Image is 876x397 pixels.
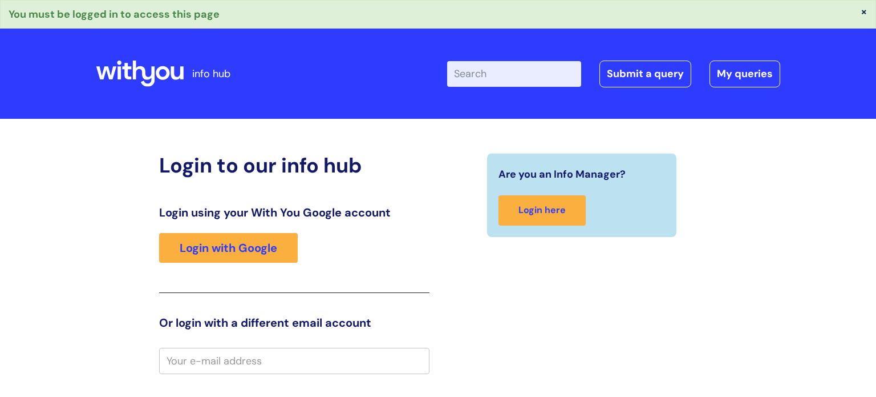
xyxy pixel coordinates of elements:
input: Search [447,61,581,86]
a: Submit a query [599,61,691,87]
span: Are you an Info Manager? [498,165,626,183]
a: My queries [709,61,780,87]
h3: Or login with a different email account [159,316,429,330]
h3: Login using your With You Google account [159,206,429,219]
h2: Login to our info hub [159,153,429,178]
button: × [861,6,867,17]
a: Login with Google [159,233,298,263]
p: info hub [192,65,230,83]
input: Your e-mail address [159,348,429,374]
a: Login here [498,195,586,226]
